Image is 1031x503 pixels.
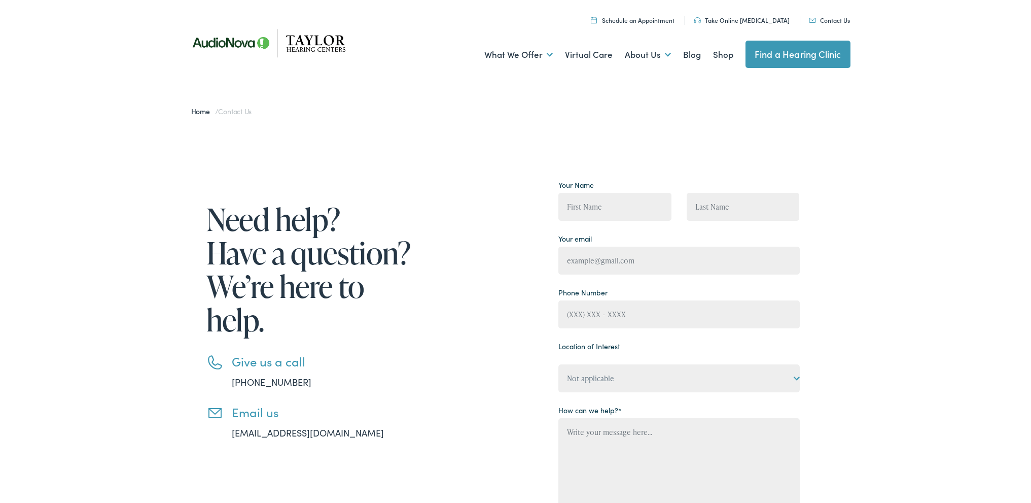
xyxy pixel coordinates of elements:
[558,180,594,190] label: Your Name
[558,341,620,352] label: Location of Interest
[484,36,553,74] a: What We Offer
[558,287,608,298] label: Phone Number
[809,18,816,23] img: utility icon
[694,16,790,24] a: Take Online [MEDICAL_DATA]
[191,106,215,116] a: Home
[191,106,252,116] span: /
[232,376,311,388] a: [PHONE_NUMBER]
[683,36,701,74] a: Blog
[565,36,613,74] a: Virtual Care
[687,193,800,221] input: Last Name
[625,36,671,74] a: About Us
[558,193,671,221] input: First Name
[218,106,252,116] span: Contact Us
[591,16,674,24] a: Schedule an Appointment
[591,17,597,23] img: utility icon
[745,41,850,68] a: Find a Hearing Clinic
[558,247,800,275] input: example@gmail.com
[558,300,800,328] input: (XXX) XXX - XXXX
[713,36,733,74] a: Shop
[694,17,701,23] img: utility icon
[558,233,592,244] label: Your email
[206,203,414,337] h1: Need help? Have a question? We’re here to help.
[232,426,384,439] a: [EMAIL_ADDRESS][DOMAIN_NAME]
[232,405,414,420] h3: Email us
[232,354,414,369] h3: Give us a call
[558,405,622,416] label: How can we help?
[809,16,850,24] a: Contact Us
